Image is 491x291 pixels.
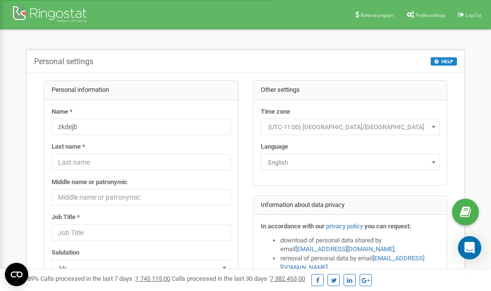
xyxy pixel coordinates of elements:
[52,248,79,257] label: Salutation
[254,81,447,100] div: Other settings
[172,275,305,282] span: Calls processed in the last 30 days :
[40,275,170,282] span: Calls processed in the last 7 days :
[261,154,440,171] span: English
[44,81,238,100] div: Personal information
[264,156,436,170] span: English
[261,119,440,135] span: (UTC-11:00) Pacific/Midway
[295,245,394,253] a: [EMAIL_ADDRESS][DOMAIN_NAME]
[52,259,231,276] span: Mr.
[52,119,231,135] input: Name
[431,57,457,66] button: HELP
[261,223,325,230] strong: In accordance with our
[326,223,363,230] a: privacy policy
[458,236,481,259] div: Open Intercom Messenger
[55,261,227,275] span: Mr.
[52,213,80,222] label: Job Title *
[466,13,481,18] span: Log Out
[52,178,127,187] label: Middle name or patronymic
[52,142,85,152] label: Last name *
[52,154,231,171] input: Last name
[364,223,411,230] strong: you can request:
[52,107,73,117] label: Name *
[270,275,305,282] u: 7 382 453,00
[135,275,170,282] u: 1 745 115,00
[261,107,290,117] label: Time zone
[280,254,440,272] li: removal of personal data by email ,
[280,236,440,254] li: download of personal data shared by email ,
[52,224,231,241] input: Job Title
[52,189,231,205] input: Middle name or patronymic
[34,57,93,66] h5: Personal settings
[416,13,445,18] span: Profile settings
[361,13,394,18] span: Referral program
[264,120,436,134] span: (UTC-11:00) Pacific/Midway
[254,196,447,215] div: Information about data privacy
[261,142,288,152] label: Language
[5,263,28,286] button: Open CMP widget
